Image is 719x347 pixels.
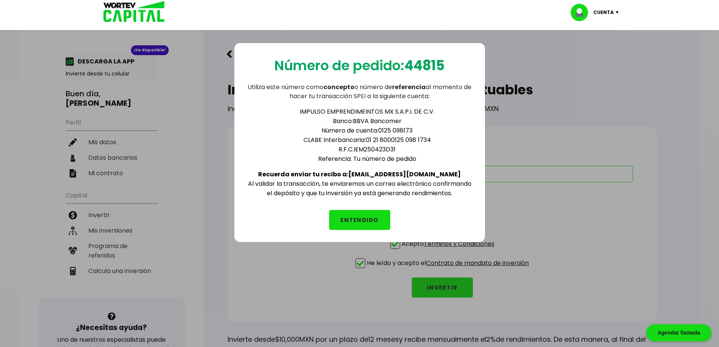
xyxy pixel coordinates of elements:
[246,83,473,101] p: Utiliza este número como o número de al momento de hacer tu transacción SPEI a la siguiente cuenta:
[646,324,711,341] div: Agendar llamada
[614,11,624,14] img: icon-down
[329,210,390,230] button: ENTENDIDO
[593,7,614,18] p: Cuenta
[262,154,473,163] li: Referencia: Tu número de pedido
[262,145,473,154] li: R.F.C. IEM250423D31
[246,101,473,198] div: Al validar la transacción, te enviaremos un correo electrónico confirmando el depósito y que tu i...
[571,4,593,21] img: profile-image
[262,116,473,126] li: Banco: BBVA Bancomer
[274,55,445,76] p: Número de pedido:
[258,170,461,179] b: Recuerda enviar tu recibo a: [EMAIL_ADDRESS][DOMAIN_NAME]
[262,126,473,135] li: Número de cuenta: 0125 098173
[404,56,445,75] b: 44815
[262,135,473,145] li: CLABE Interbancaria: 01 21 8000125 098 1734
[392,83,426,91] b: referencia
[323,83,354,91] b: concepto
[262,107,473,116] li: IMPULSO EMPRENDIMEINTOS MX S.A.P.I. DE C.V.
